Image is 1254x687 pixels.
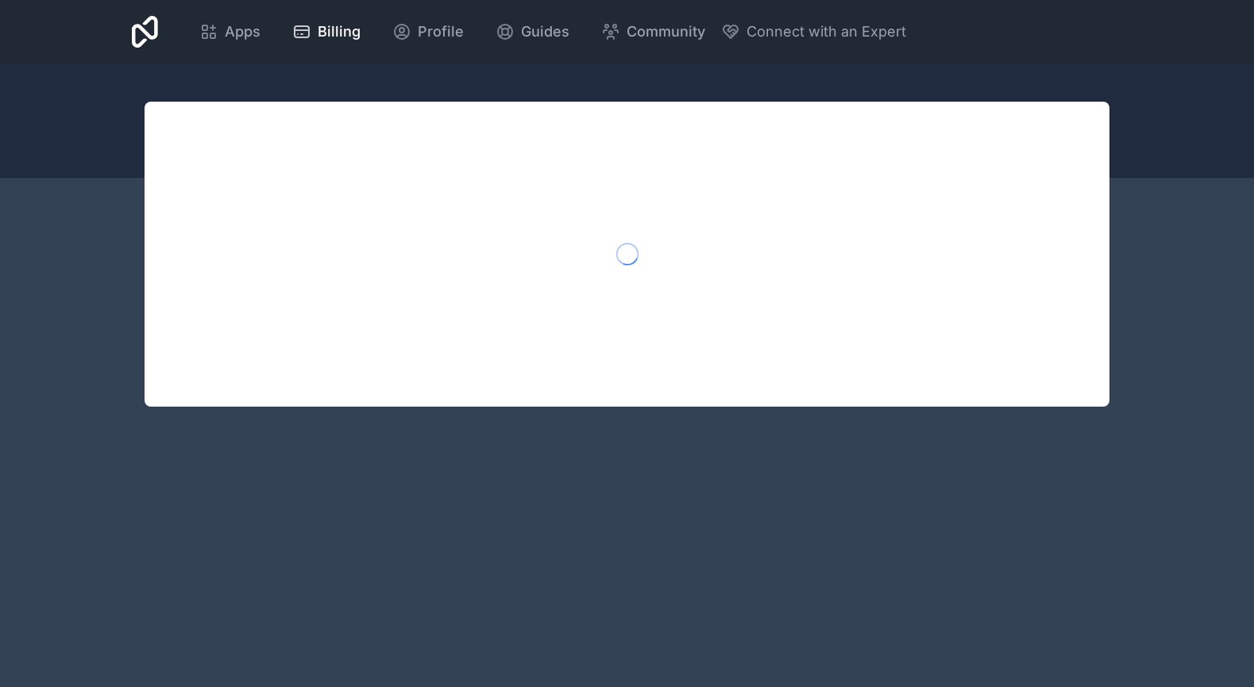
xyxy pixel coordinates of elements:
a: Community [588,14,718,49]
a: Profile [380,14,477,49]
a: Guides [483,14,582,49]
button: Connect with an Expert [721,21,906,43]
span: Apps [225,21,260,43]
span: Community [627,21,705,43]
span: Profile [418,21,464,43]
a: Billing [280,14,373,49]
span: Connect with an Expert [747,21,906,43]
a: Apps [187,14,273,49]
span: Guides [521,21,569,43]
span: Billing [318,21,361,43]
